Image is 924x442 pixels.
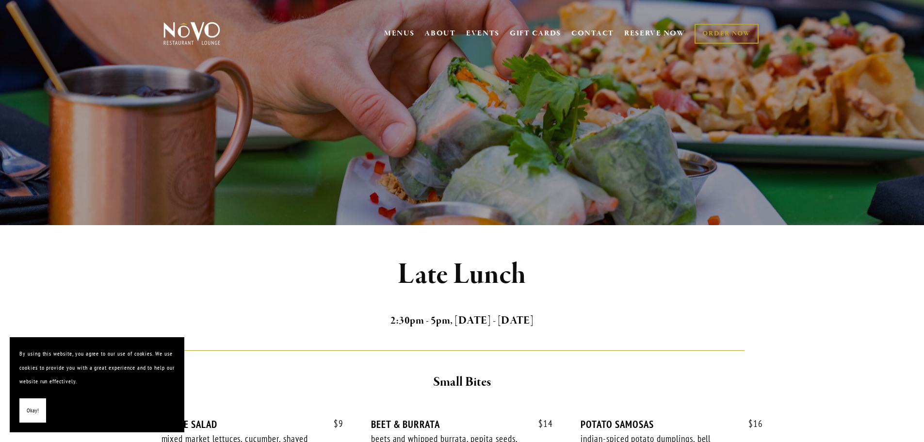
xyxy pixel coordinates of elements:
[390,314,534,327] strong: 2:30pm - 5pm, [DATE] - [DATE]
[19,347,175,389] p: By using this website, you agree to our use of cookies. We use cookies to provide you with a grea...
[371,418,553,430] div: BEET & BURRATA
[10,337,184,432] section: Cookie banner
[424,29,456,38] a: ABOUT
[162,418,343,430] div: HOUSE SALAD
[433,374,491,391] strong: Small Bites
[748,418,753,429] span: $
[384,29,415,38] a: MENUS
[19,398,46,423] button: Okay!
[27,404,39,418] span: Okay!
[581,418,762,430] div: POTATO SAMOSAS
[334,418,339,429] span: $
[466,29,500,38] a: EVENTS
[571,24,614,43] a: CONTACT
[162,21,222,46] img: Novo Restaurant &amp; Lounge
[529,418,553,429] span: 14
[324,418,343,429] span: 9
[624,24,685,43] a: RESERVE NOW
[695,24,758,44] a: ORDER NOW
[538,418,543,429] span: $
[510,24,561,43] a: GIFT CARDS
[398,256,526,293] strong: Late Lunch
[739,418,763,429] span: 16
